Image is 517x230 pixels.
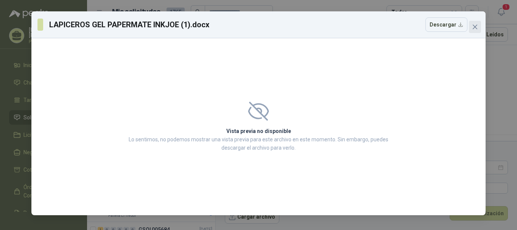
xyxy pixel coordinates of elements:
h3: LAPICEROS GEL PAPERMATE INKJOE (1).docx [49,19,210,30]
p: Lo sentimos, no podemos mostrar una vista previa para este archivo en este momento. Sin embargo, ... [126,135,391,152]
span: close [472,24,478,30]
button: Descargar [425,17,467,32]
button: Close [469,21,481,33]
h2: Vista previa no disponible [126,127,391,135]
